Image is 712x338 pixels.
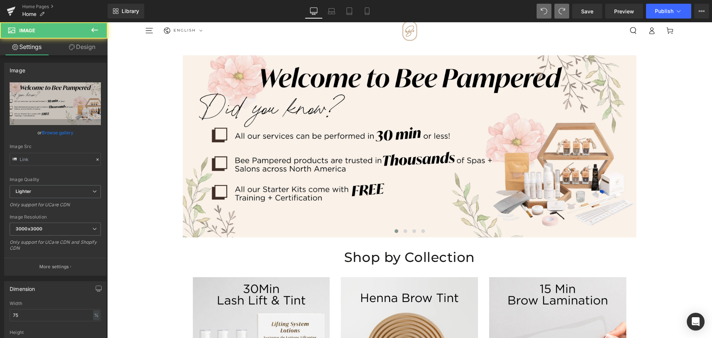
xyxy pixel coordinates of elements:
[56,1,95,16] button: English
[10,153,101,166] input: Link
[655,8,673,14] span: Publish
[122,8,139,14] span: Library
[22,4,108,10] a: Home Pages
[694,4,709,19] button: More
[554,4,569,19] button: Redo
[66,1,89,16] span: English
[4,258,106,275] button: More settings
[10,177,101,182] div: Image Quality
[10,202,101,213] div: Only support for UCare CDN
[581,7,593,15] span: Save
[10,129,101,137] div: or
[16,188,31,194] b: Lighter
[358,4,376,19] a: Mobile
[16,226,42,232] b: 3000x3000
[22,11,36,17] span: Home
[19,27,35,33] span: Image
[614,7,634,15] span: Preview
[55,39,109,55] a: Design
[517,1,535,16] summary: Search our site
[305,4,323,19] a: Desktop
[10,330,101,335] div: Height
[646,4,691,19] button: Publish
[323,4,340,19] a: Laptop
[42,126,73,139] a: Browse gallery
[10,144,101,149] div: Image Src
[687,313,705,331] div: Open Intercom Messenger
[340,4,358,19] a: Tablet
[10,282,35,292] div: Dimension
[537,4,551,19] button: Undo
[10,214,101,220] div: Image Resolution
[10,239,101,256] div: Only support for UCare CDN and Shopify CDN
[33,1,51,16] div: Menu
[10,309,101,321] input: auto
[108,4,144,19] a: New Library
[10,63,25,73] div: Image
[39,263,69,270] p: More settings
[93,310,100,320] div: %
[10,301,101,306] div: Width
[605,4,643,19] a: Preview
